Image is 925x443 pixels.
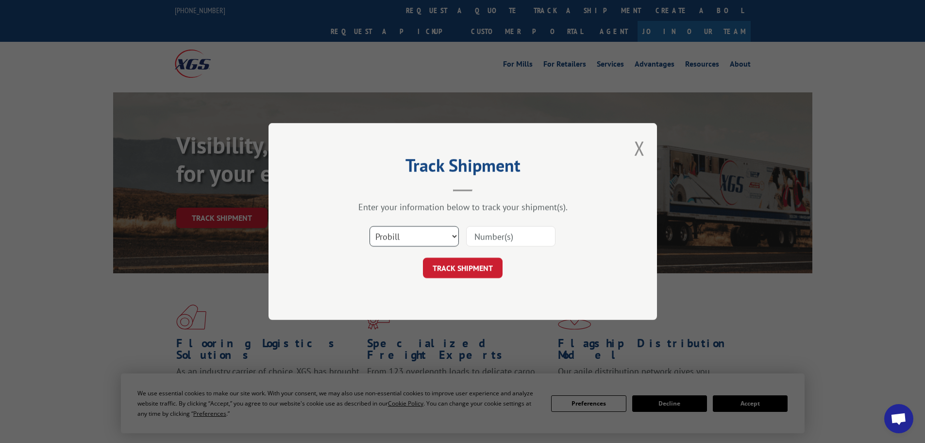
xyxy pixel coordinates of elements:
[423,258,503,278] button: TRACK SHIPMENT
[634,135,645,161] button: Close modal
[884,404,913,433] div: Open chat
[317,159,608,177] h2: Track Shipment
[317,201,608,213] div: Enter your information below to track your shipment(s).
[466,226,555,247] input: Number(s)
